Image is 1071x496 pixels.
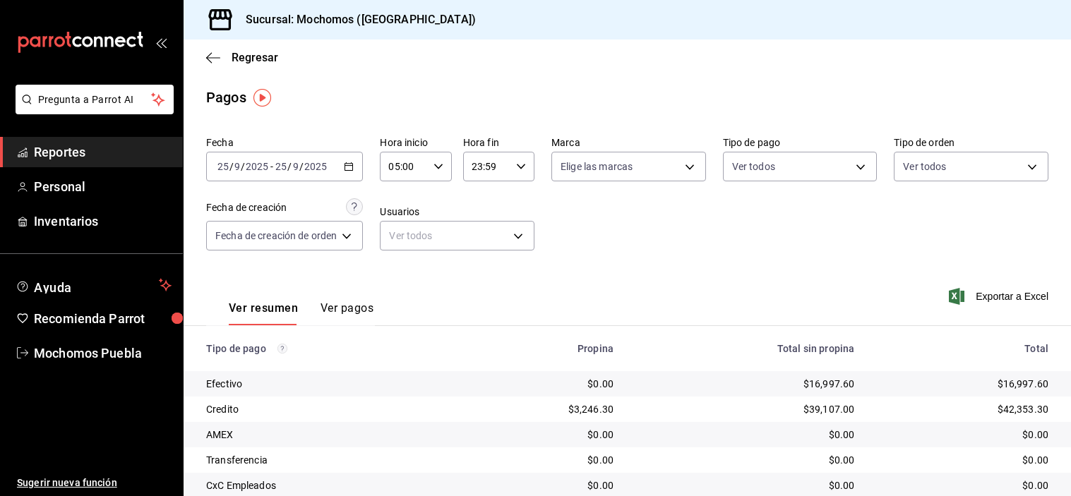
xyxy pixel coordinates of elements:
[636,453,854,467] div: $0.00
[463,138,534,147] label: Hora fin
[206,51,278,64] button: Regresar
[472,402,614,416] div: $3,246.30
[206,478,450,492] div: CxC Empleados
[380,138,451,147] label: Hora inicio
[229,161,234,172] span: /
[636,428,854,442] div: $0.00
[723,138,878,147] label: Tipo de pago
[10,102,174,117] a: Pregunta a Parrot AI
[732,159,775,174] span: Ver todos
[241,161,245,172] span: /
[155,37,167,48] button: open_drawer_menu
[877,428,1048,442] div: $0.00
[472,453,614,467] div: $0.00
[206,377,450,391] div: Efectivo
[206,453,450,467] div: Transferencia
[275,161,287,172] input: --
[472,343,614,354] div: Propina
[34,277,153,294] span: Ayuda
[877,343,1048,354] div: Total
[38,92,152,107] span: Pregunta a Parrot AI
[321,301,373,325] button: Ver pagos
[206,200,287,215] div: Fecha de creación
[636,478,854,492] div: $0.00
[34,344,172,363] span: Mochomos Puebla
[903,159,946,174] span: Ver todos
[206,87,246,108] div: Pagos
[206,343,450,354] div: Tipo de pago
[877,377,1048,391] div: $16,997.60
[34,143,172,162] span: Reportes
[877,402,1048,416] div: $42,353.30
[34,177,172,196] span: Personal
[472,428,614,442] div: $0.00
[380,221,534,250] div: Ver todos
[472,478,614,492] div: $0.00
[894,138,1048,147] label: Tipo de orden
[253,89,271,107] img: Tooltip marker
[34,212,172,231] span: Inventarios
[877,453,1048,467] div: $0.00
[16,85,174,114] button: Pregunta a Parrot AI
[380,207,534,217] label: Usuarios
[287,161,292,172] span: /
[292,161,299,172] input: --
[234,11,476,28] h3: Sucursal: Mochomos ([GEOGRAPHIC_DATA])
[34,309,172,328] span: Recomienda Parrot
[229,301,373,325] div: navigation tabs
[232,51,278,64] span: Regresar
[561,159,633,174] span: Elige las marcas
[952,288,1048,305] button: Exportar a Excel
[206,138,363,147] label: Fecha
[551,138,706,147] label: Marca
[206,402,450,416] div: Credito
[304,161,328,172] input: ----
[877,478,1048,492] div: $0.00
[217,161,229,172] input: --
[234,161,241,172] input: --
[636,343,854,354] div: Total sin propina
[17,476,172,490] span: Sugerir nueva función
[636,377,854,391] div: $16,997.60
[215,229,337,243] span: Fecha de creación de orden
[270,161,273,172] span: -
[206,428,450,442] div: AMEX
[472,377,614,391] div: $0.00
[229,301,298,325] button: Ver resumen
[245,161,269,172] input: ----
[277,344,287,353] svg: Los pagos realizados con Pay y otras terminales son montos brutos.
[636,402,854,416] div: $39,107.00
[299,161,304,172] span: /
